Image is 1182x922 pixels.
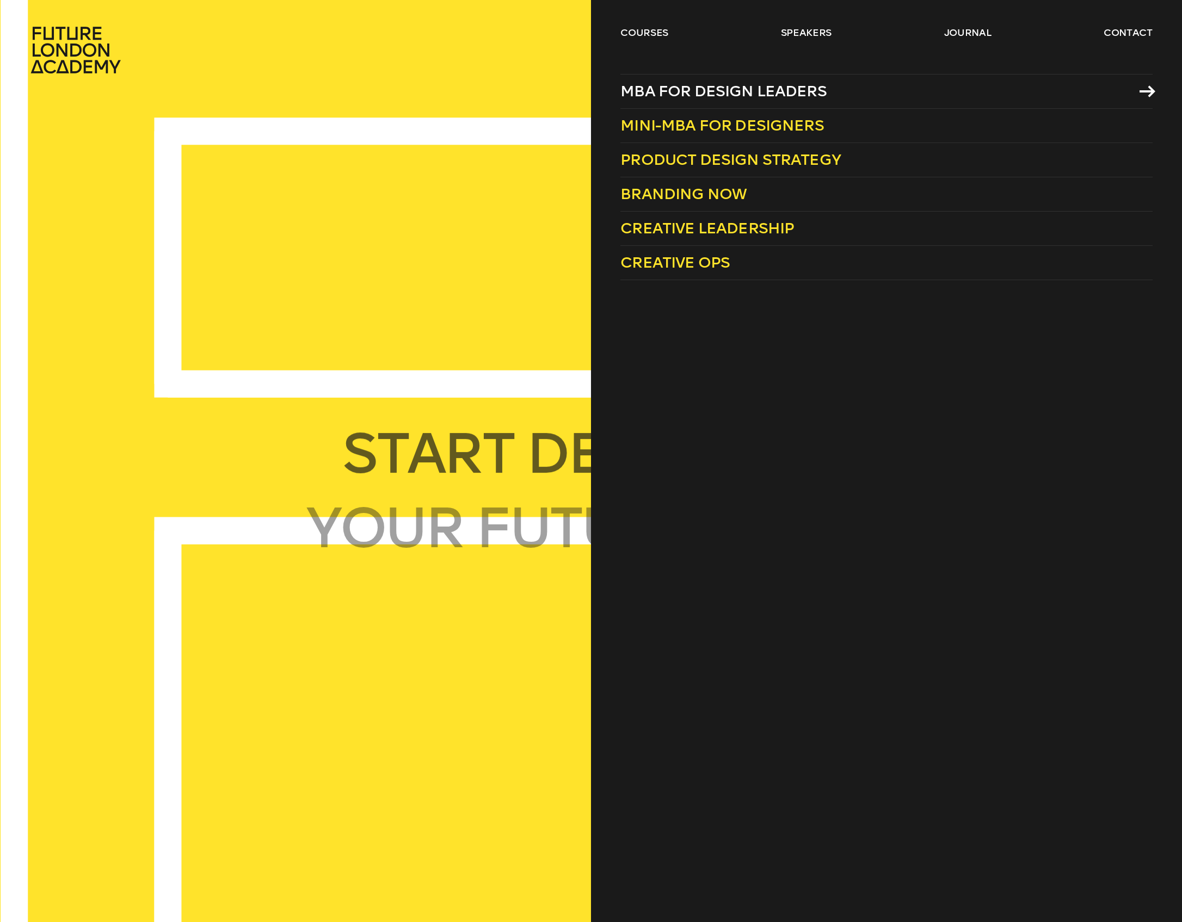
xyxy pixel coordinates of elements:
a: MBA for Design Leaders [620,74,1152,109]
span: Branding Now [620,185,747,203]
a: Creative Ops [620,246,1152,280]
a: Creative Leadership [620,212,1152,246]
span: MBA for Design Leaders [620,82,827,100]
a: contact [1104,26,1153,39]
a: speakers [781,26,832,39]
a: Product Design Strategy [620,143,1152,177]
a: Mini-MBA for Designers [620,109,1152,143]
span: Product Design Strategy [620,151,841,169]
span: Creative Ops [620,253,730,271]
span: Mini-MBA for Designers [620,116,824,134]
a: Branding Now [620,177,1152,212]
a: journal [944,26,992,39]
span: Creative Leadership [620,219,794,237]
a: courses [620,26,668,39]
